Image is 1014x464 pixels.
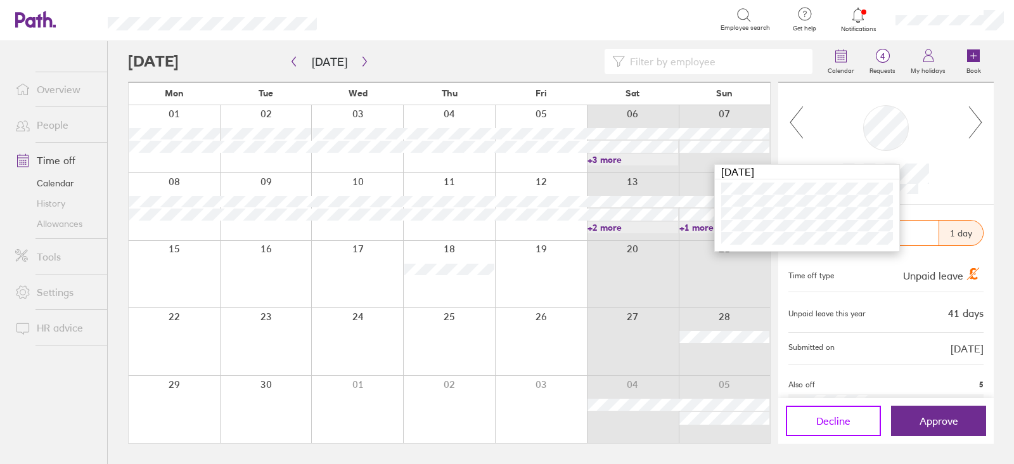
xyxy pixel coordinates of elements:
[587,154,678,165] a: +3 more
[948,307,984,319] div: 41 days
[788,266,834,281] div: Time off type
[5,193,107,214] a: History
[838,6,879,33] a: Notifications
[721,24,770,32] span: Employee search
[788,343,835,354] span: Submitted on
[626,88,639,98] span: Sat
[903,41,953,82] a: My holidays
[625,49,805,74] input: Filter by employee
[259,88,273,98] span: Tue
[351,13,383,25] div: Search
[939,221,983,245] div: 1 day
[5,173,107,193] a: Calendar
[838,25,879,33] span: Notifications
[5,214,107,234] a: Allowances
[786,406,881,436] button: Decline
[953,41,994,82] a: Book
[302,51,357,72] button: [DATE]
[5,280,107,305] a: Settings
[903,63,953,75] label: My holidays
[920,415,958,427] span: Approve
[784,25,825,32] span: Get help
[5,112,107,138] a: People
[788,309,866,318] div: Unpaid leave this year
[587,222,678,233] a: +2 more
[5,77,107,102] a: Overview
[788,380,815,389] span: Also off
[5,148,107,173] a: Time off
[536,88,547,98] span: Fri
[951,343,984,354] span: [DATE]
[979,380,984,389] span: 5
[715,165,899,179] div: [DATE]
[165,88,184,98] span: Mon
[903,269,963,282] span: Unpaid leave
[716,88,733,98] span: Sun
[862,63,903,75] label: Requests
[862,51,903,61] span: 4
[862,41,903,82] a: 4Requests
[442,88,458,98] span: Thu
[820,63,862,75] label: Calendar
[891,406,986,436] button: Approve
[679,222,770,233] a: +1 more
[5,244,107,269] a: Tools
[816,415,850,427] span: Decline
[5,315,107,340] a: HR advice
[820,41,862,82] a: Calendar
[959,63,989,75] label: Book
[349,88,368,98] span: Wed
